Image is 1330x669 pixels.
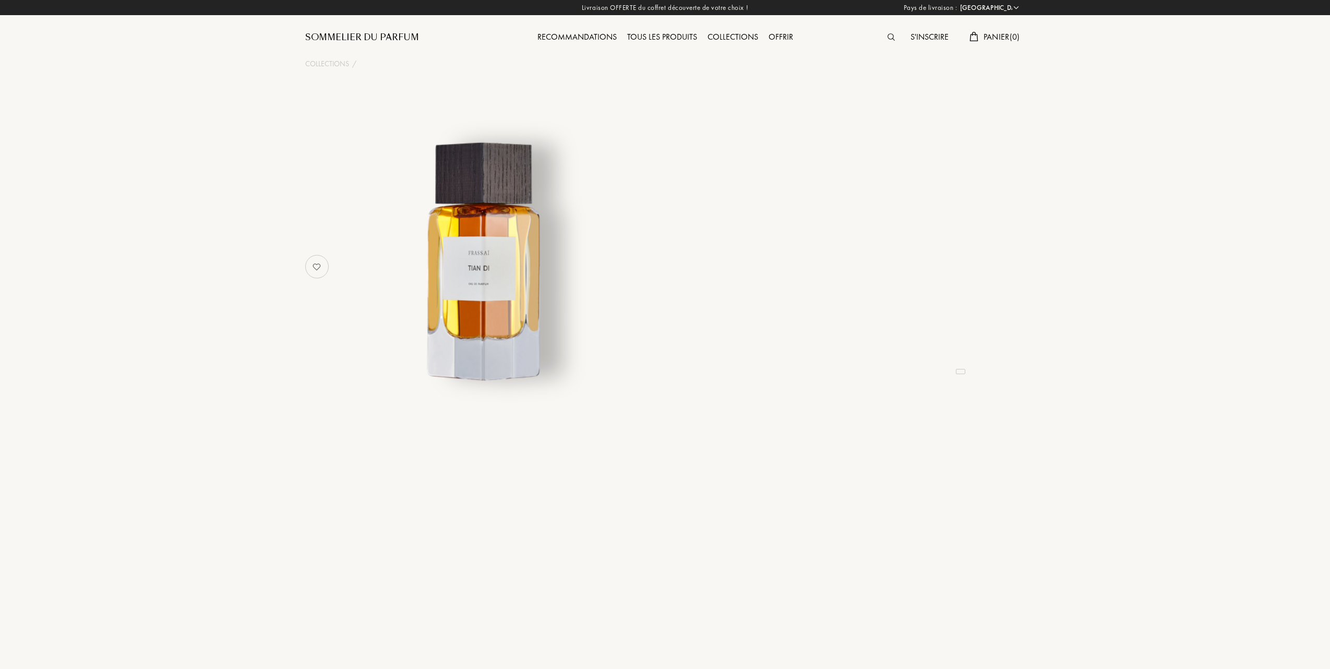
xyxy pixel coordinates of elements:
[622,31,702,42] a: Tous les produits
[984,31,1020,42] span: Panier ( 0 )
[305,58,349,69] a: Collections
[1012,4,1020,11] img: arrow_w.png
[352,58,356,69] div: /
[622,31,702,44] div: Tous les produits
[905,31,954,42] a: S'inscrire
[905,31,954,44] div: S'inscrire
[904,3,957,13] span: Pays de livraison :
[702,31,763,44] div: Collections
[763,31,798,44] div: Offrir
[306,256,327,277] img: no_like_p.png
[356,133,614,391] img: undefined undefined
[702,31,763,42] a: Collections
[532,31,622,44] div: Recommandations
[305,31,419,44] a: Sommelier du Parfum
[888,33,895,41] img: search_icn.svg
[532,31,622,42] a: Recommandations
[969,32,978,41] img: cart.svg
[763,31,798,42] a: Offrir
